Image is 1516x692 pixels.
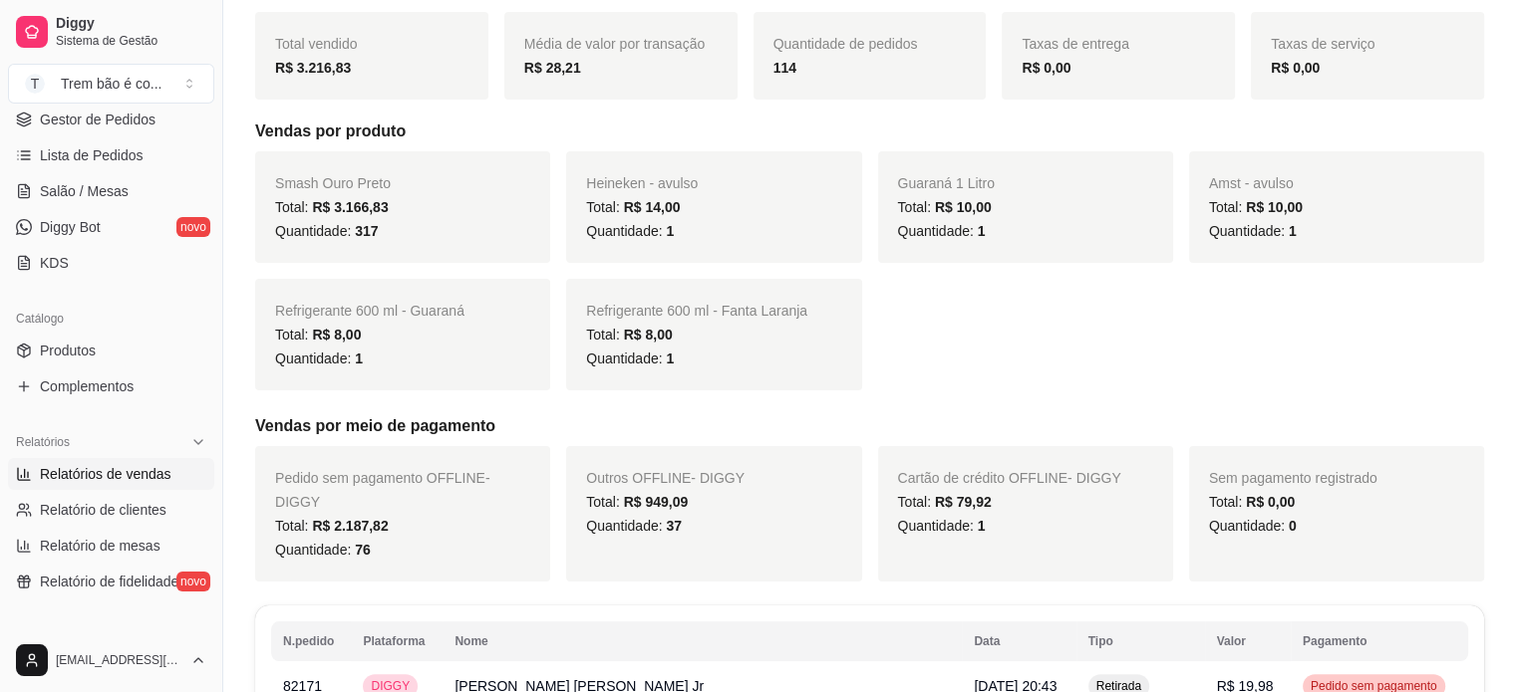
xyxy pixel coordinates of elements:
span: Quantidade: [586,223,674,239]
span: Smash Ouro Preto [275,175,391,191]
span: Total: [1209,494,1295,510]
span: Relatório de mesas [40,536,160,556]
a: Lista de Pedidos [8,139,214,171]
span: Média de valor por transação [524,36,705,52]
span: R$ 3.166,83 [312,199,388,215]
span: Taxas de entrega [1022,36,1128,52]
span: R$ 14,00 [624,199,681,215]
span: Heineken - avulso [586,175,698,191]
span: Guaraná 1 Litro [898,175,995,191]
strong: R$ 0,00 [1022,60,1070,76]
span: 1 [666,350,674,366]
a: Relatório de fidelidadenovo [8,566,214,597]
span: Quantidade: [275,350,363,366]
span: Sistema de Gestão [56,33,206,49]
th: Tipo [1076,621,1205,661]
span: Total: [586,327,672,343]
span: Total: [898,494,992,510]
span: R$ 10,00 [935,199,992,215]
span: R$ 8,00 [624,327,673,343]
a: DiggySistema de Gestão [8,8,214,56]
th: Nome [443,621,962,661]
span: Lista de Pedidos [40,145,144,165]
span: Quantidade: [898,518,986,534]
span: T [25,74,45,94]
span: 1 [355,350,363,366]
span: Quantidade: [586,518,682,534]
span: Quantidade: [586,350,674,366]
th: Data [962,621,1075,661]
th: Plataforma [351,621,443,661]
span: KDS [40,253,69,273]
a: Relatórios de vendas [8,458,214,490]
span: 1 [978,223,986,239]
span: Cartão de crédito OFFLINE - DIGGY [898,470,1121,486]
a: Diggy Botnovo [8,211,214,243]
th: N.pedido [271,621,351,661]
span: Quantidade de pedidos [773,36,918,52]
span: Taxas de serviço [1271,36,1374,52]
span: R$ 8,00 [312,327,361,343]
span: Total vendido [275,36,358,52]
span: Amst - avulso [1209,175,1294,191]
span: 37 [666,518,682,534]
span: Salão / Mesas [40,181,129,201]
button: Select a team [8,64,214,104]
span: R$ 79,92 [935,494,992,510]
a: Produtos [8,335,214,366]
a: Complementos [8,370,214,402]
div: Catálogo [8,303,214,335]
strong: R$ 0,00 [1271,60,1320,76]
a: Relatório de mesas [8,530,214,562]
strong: 114 [773,60,796,76]
span: Total: [275,327,361,343]
th: Pagamento [1291,621,1468,661]
span: 1 [978,518,986,534]
span: 1 [666,223,674,239]
a: Gestor de Pedidos [8,104,214,135]
div: Gerenciar [8,621,214,653]
span: R$ 2.187,82 [312,518,388,534]
a: Relatório de clientes [8,494,214,526]
a: KDS [8,247,214,279]
span: Relatório de clientes [40,500,166,520]
span: Quantidade: [1209,223,1297,239]
span: Produtos [40,341,96,360]
a: Salão / Mesas [8,175,214,207]
div: Trem bão é co ... [61,74,161,94]
span: Relatório de fidelidade [40,572,178,591]
span: Total: [275,199,389,215]
span: Total: [586,199,680,215]
span: Quantidade: [275,223,379,239]
span: 317 [355,223,378,239]
span: 76 [355,542,371,558]
th: Valor [1205,621,1291,661]
span: Refrigerante 600 ml - Fanta Laranja [586,303,807,319]
span: Quantidade: [898,223,986,239]
span: [EMAIL_ADDRESS][DOMAIN_NAME] [56,652,182,668]
span: R$ 10,00 [1246,199,1303,215]
span: Outros OFFLINE - DIGGY [586,470,745,486]
strong: R$ 3.216,83 [275,60,351,76]
span: Relatórios [16,434,70,450]
span: Diggy Bot [40,217,101,237]
span: Sem pagamento registrado [1209,470,1377,486]
span: Quantidade: [1209,518,1297,534]
h5: Vendas por produto [255,119,1484,143]
strong: R$ 28,21 [524,60,581,76]
span: Total: [275,518,389,534]
span: R$ 949,09 [624,494,689,510]
span: Refrigerante 600 ml - Guaraná [275,303,464,319]
span: Total: [898,199,992,215]
span: Pedido sem pagamento OFFLINE - DIGGY [275,470,490,510]
span: Diggy [56,15,206,33]
span: Complementos [40,376,134,396]
h5: Vendas por meio de pagamento [255,414,1484,438]
button: [EMAIL_ADDRESS][DOMAIN_NAME] [8,636,214,684]
span: 0 [1289,518,1297,534]
span: R$ 0,00 [1246,494,1295,510]
span: 1 [1289,223,1297,239]
span: Relatórios de vendas [40,464,171,484]
span: Total: [586,494,688,510]
span: Quantidade: [275,542,371,558]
